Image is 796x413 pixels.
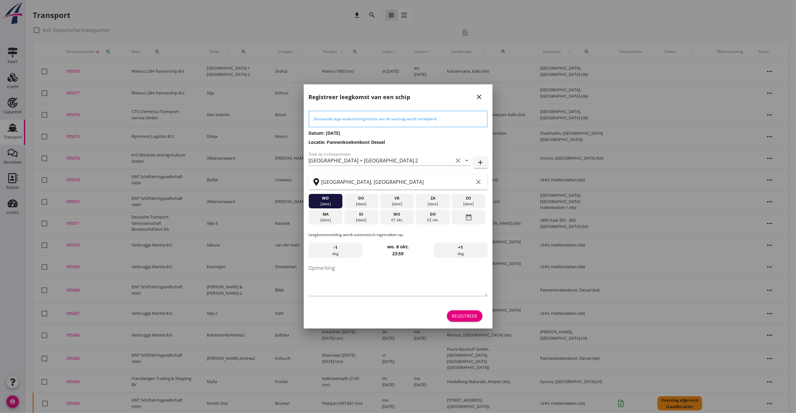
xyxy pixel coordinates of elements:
[309,156,453,166] input: Zoek op (scheeps)naam
[387,244,409,250] strong: wo. 8 okt.
[309,130,488,136] h3: Datum: [DATE]
[309,93,410,101] h2: Registreer leegkomst van een schip
[314,116,482,122] div: Bestaande lege aankomstregistratie van dit vaartuig wordt verwijderd.
[381,212,412,217] div: wo
[310,212,341,217] div: ma
[381,217,412,223] div: 01 okt.
[346,201,377,207] div: [DATE]
[310,217,341,223] div: [DATE]
[309,263,488,296] textarea: Opmerking
[321,177,474,187] input: Zoek op terminal of plaats
[310,201,341,207] div: [DATE]
[310,195,341,201] div: wo
[381,195,412,201] div: vr
[475,178,483,186] i: clear
[392,251,404,257] strong: 23:59
[434,243,487,258] div: dag
[454,157,462,164] i: clear
[417,217,448,223] div: 02 okt.
[417,195,448,201] div: za
[476,93,483,101] i: close
[453,201,484,207] div: [DATE]
[477,159,484,166] i: add
[453,195,484,201] div: zo
[309,232,488,238] p: Leegkomstmelding wordt automatisch ingetrokken op:
[417,201,448,207] div: [DATE]
[309,243,362,258] div: dag
[309,139,488,145] h3: Locatie: Pannenkoekenboot Dessel
[447,310,483,322] button: Registreer
[465,212,472,223] i: date_range
[346,195,377,201] div: do
[346,212,377,217] div: di
[333,244,337,251] span: -1
[381,201,412,207] div: [DATE]
[346,217,377,223] div: [DATE]
[417,212,448,217] div: do
[463,157,471,164] i: arrow_drop_down
[452,313,477,319] div: Registreer
[458,244,463,251] span: +1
